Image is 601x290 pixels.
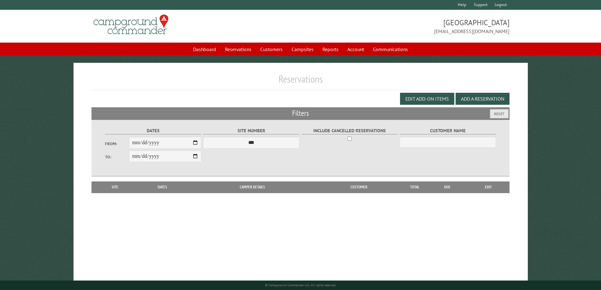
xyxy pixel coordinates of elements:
label: Customer Name [400,127,496,134]
th: Customer [315,181,402,193]
a: Campsites [288,43,317,55]
a: Communications [369,43,412,55]
button: Reset [490,109,509,118]
th: Total [402,181,427,193]
th: Site [95,181,136,193]
button: Edit Add-on Items [400,93,454,105]
label: From: [105,141,129,147]
a: Reports [319,43,342,55]
a: Dashboard [189,43,220,55]
label: Site Number [203,127,299,134]
span: [GEOGRAPHIC_DATA] [EMAIL_ADDRESS][DOMAIN_NAME] [301,17,510,35]
button: Add a Reservation [456,93,510,105]
label: Dates [105,127,201,134]
h2: Filters [91,107,510,119]
a: Account [344,43,368,55]
h1: Reservations [91,73,510,90]
label: Include Cancelled Reservations [302,127,398,134]
small: © Campground Commander LLC. All rights reserved. [265,283,336,287]
a: Reservations [221,43,255,55]
th: Edit [467,181,510,193]
th: Dates [136,181,190,193]
th: Camper Details [190,181,315,193]
a: Customers [256,43,286,55]
img: Campground Commander [91,12,170,37]
label: To: [105,154,129,160]
th: Due [427,181,467,193]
